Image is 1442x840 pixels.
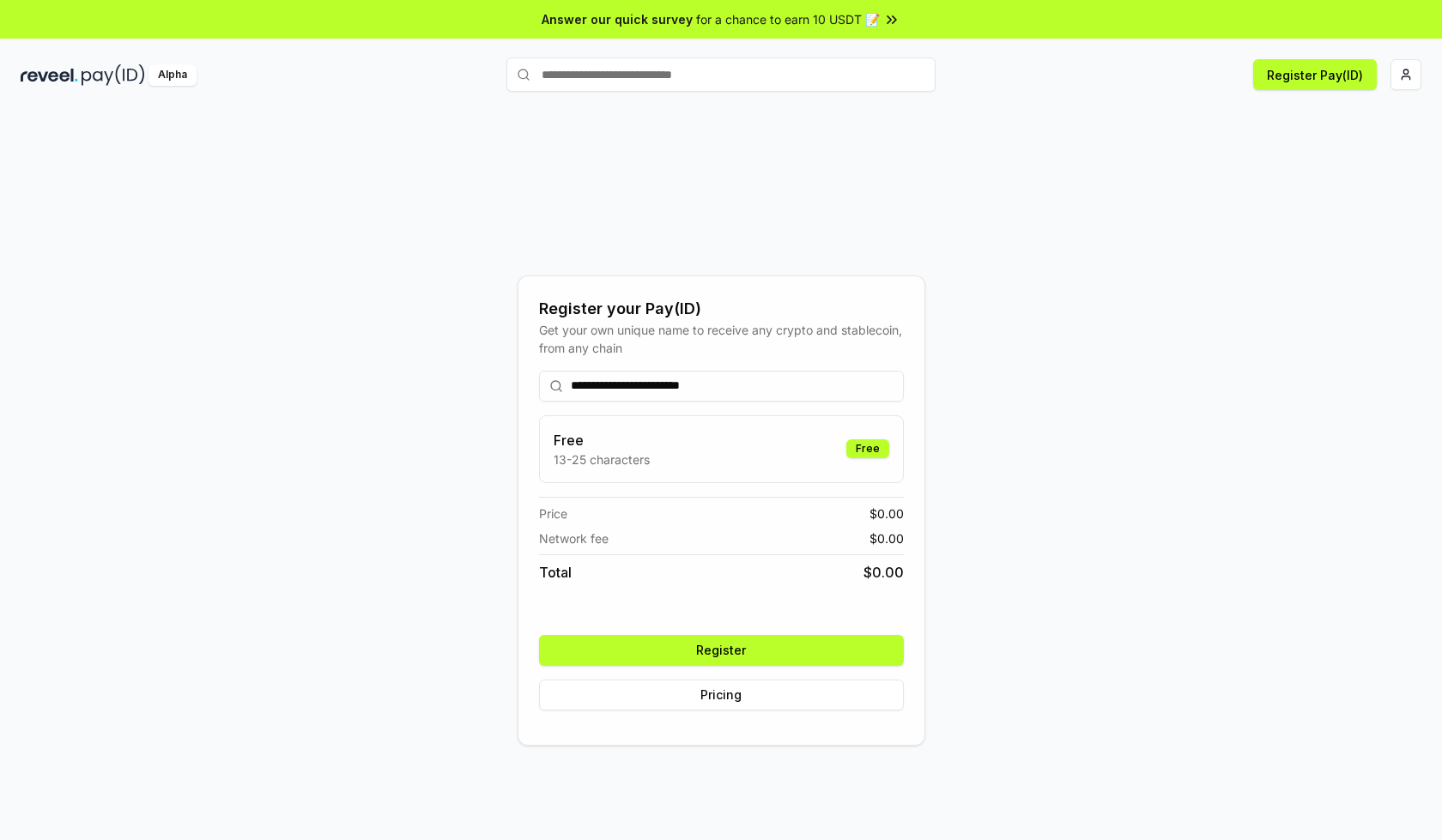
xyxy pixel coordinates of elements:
span: Answer our quick survey [542,10,693,28]
button: Pricing [539,680,904,710]
div: Alpha [148,64,197,86]
div: Free [846,439,889,458]
button: Register [539,635,904,666]
h3: Free [554,430,650,450]
span: Total [539,562,572,583]
span: $ 0.00 [863,562,904,583]
span: $ 0.00 [869,505,904,523]
span: Price [539,505,567,523]
p: 13-25 characters [554,450,650,468]
img: reveel_dark [21,64,78,86]
button: Register Pay(ID) [1253,59,1377,90]
img: pay_id [82,64,145,86]
span: $ 0.00 [869,529,904,547]
span: Network fee [539,529,609,547]
div: Register your Pay(ID) [539,297,904,321]
span: for a chance to earn 10 USDT 📝 [696,10,880,28]
div: Get your own unique name to receive any crypto and stablecoin, from any chain [539,321,904,357]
